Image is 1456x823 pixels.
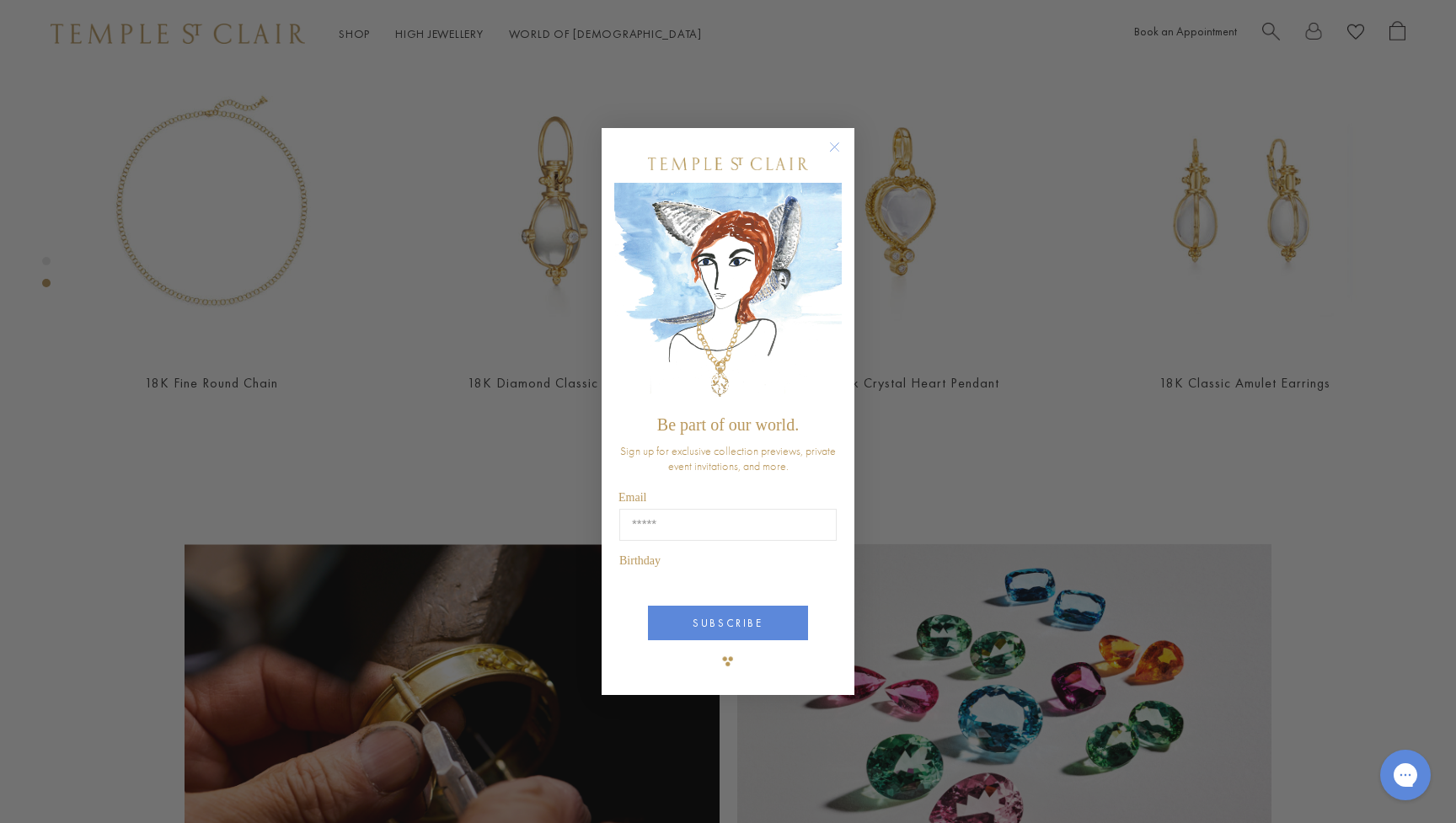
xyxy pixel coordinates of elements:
button: Close dialog [832,145,854,166]
input: Email [619,509,837,541]
button: SUBSCRIBE [648,606,808,640]
span: Be part of our world. [657,415,799,434]
img: TSC [711,644,745,678]
img: Temple St. Clair [648,158,808,170]
span: Email [618,491,646,504]
iframe: Gorgias live chat messenger [1372,744,1439,806]
span: Sign up for exclusive collection previews, private event invitations, and more. [620,443,836,473]
img: c4a9eb12-d91a-4d4a-8ee0-386386f4f338.jpeg [614,183,842,408]
span: Birthday [619,554,661,567]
